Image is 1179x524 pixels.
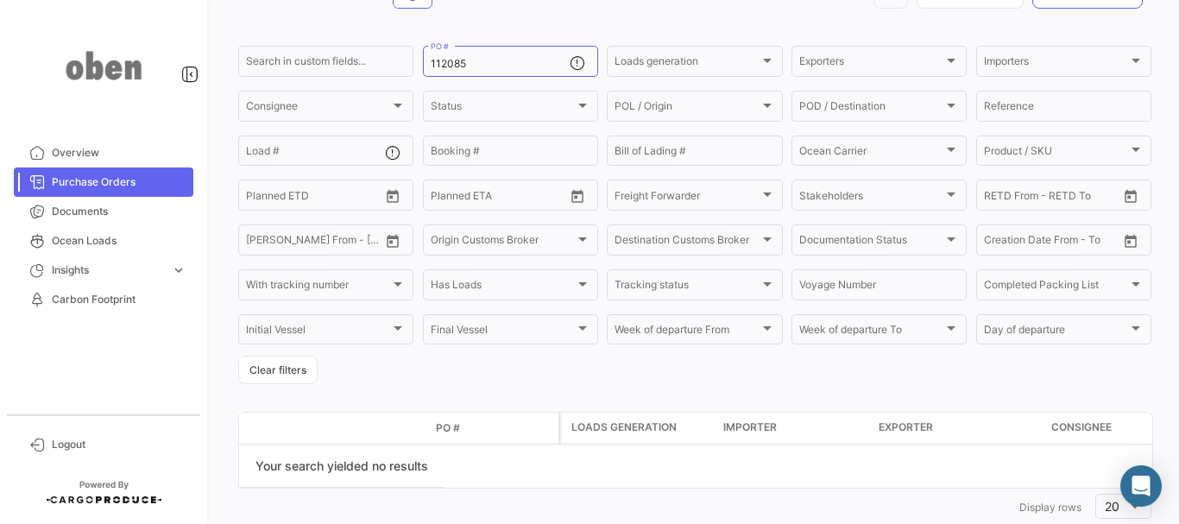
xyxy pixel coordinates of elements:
[799,326,943,338] span: Week of departure To
[799,192,943,204] span: Stakeholders
[984,58,1128,70] span: Importers
[14,197,193,226] a: Documents
[14,226,193,256] a: Ocean Loads
[14,138,193,167] a: Overview
[799,148,943,160] span: Ocean Carrier
[317,421,429,435] datatable-header-cell: Doc. Status
[723,420,777,435] span: Importer
[564,183,590,209] button: Open calendar
[1118,183,1144,209] button: Open calendar
[984,148,1128,160] span: Product / SKU
[14,285,193,314] a: Carbon Footprint
[615,192,759,204] span: Freight Forwarder
[561,413,716,444] datatable-header-cell: Loads generation
[52,174,186,190] span: Purchase Orders
[571,420,677,435] span: Loads generation
[52,204,186,219] span: Documents
[171,262,186,278] span: expand_more
[282,237,346,249] input: To
[52,292,186,307] span: Carbon Footprint
[52,233,186,249] span: Ocean Loads
[799,103,943,115] span: POD / Destination
[431,281,575,294] span: Has Loads
[879,420,933,435] span: Exporter
[1020,192,1084,204] input: To
[615,103,759,115] span: POL / Origin
[52,262,164,278] span: Insights
[984,237,1008,249] input: From
[246,281,390,294] span: With tracking number
[984,281,1128,294] span: Completed Packing List
[615,237,759,249] span: Destination Customs Broker
[380,228,406,254] button: Open calendar
[799,237,943,249] span: Documentation Status
[60,21,147,110] img: oben-logo.png
[380,183,406,209] button: Open calendar
[1020,237,1084,249] input: To
[431,103,575,115] span: Status
[436,420,460,436] span: PO #
[246,237,270,249] input: From
[615,326,759,338] span: Week of departure From
[716,413,872,444] datatable-header-cell: Importer
[467,192,531,204] input: To
[52,145,186,161] span: Overview
[1120,465,1162,507] div: Abrir Intercom Messenger
[799,58,943,70] span: Exporters
[615,281,759,294] span: Tracking status
[238,356,318,384] button: Clear filters
[1105,499,1119,514] span: 20
[1118,228,1144,254] button: Open calendar
[615,58,759,70] span: Loads generation
[984,192,1008,204] input: From
[984,326,1128,338] span: Day of departure
[239,445,444,488] div: Your search yielded no results
[431,326,575,338] span: Final Vessel
[429,414,558,443] datatable-header-cell: PO #
[1051,420,1112,435] span: Consignee
[246,192,270,204] input: From
[431,237,575,249] span: Origin Customs Broker
[246,326,390,338] span: Initial Vessel
[872,413,1044,444] datatable-header-cell: Exporter
[274,421,317,435] datatable-header-cell: Transport mode
[246,103,390,115] span: Consignee
[14,167,193,197] a: Purchase Orders
[1019,501,1081,514] span: Display rows
[52,437,186,452] span: Logout
[431,192,455,204] input: From
[282,192,346,204] input: To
